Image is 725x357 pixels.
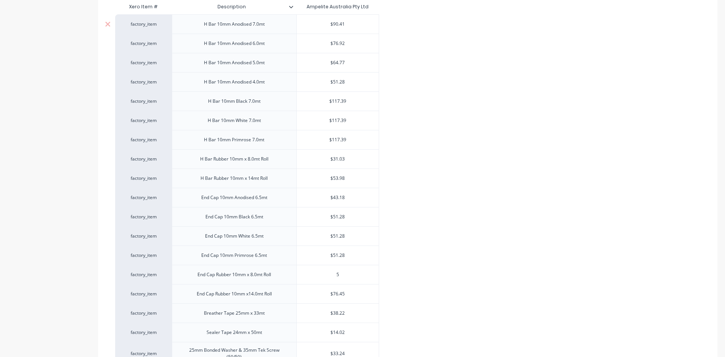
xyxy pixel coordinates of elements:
[123,310,164,317] div: factory_item
[297,73,379,91] div: $51.28
[191,289,278,299] div: End Cap Rubber 10mm x14.0mt Roll
[199,212,269,222] div: End Cap 10mm Black 6.5mt
[115,323,379,342] div: factory_itemSealer Tape 24mm x 50mt$14.02
[297,323,379,342] div: $14.02
[191,270,277,280] div: End Cap Rubber 10mm x 8.0mt Roll
[115,53,379,72] div: factory_itemH Bar 10mm Anodised 5.0mt$64.77
[123,329,164,336] div: factory_item
[297,150,379,168] div: $31.03
[123,40,164,47] div: factory_item
[297,130,379,149] div: $117.39
[297,111,379,130] div: $117.39
[297,34,379,53] div: $76.92
[202,116,267,125] div: H Bar 10mm White 7.0mt
[123,252,164,259] div: factory_item
[195,250,273,260] div: End Cap 10mm Primrose 6.5mt
[202,96,267,106] div: H Bar 10mm Black 7.0mt
[115,72,379,91] div: factory_itemH Bar 10mm Anodised 4.0mt$51.28
[123,194,164,201] div: factory_item
[123,350,164,357] div: factory_item
[123,175,164,182] div: factory_item
[115,168,379,188] div: factory_itemH Bar Rubber 10mm x 14mt Roll$53.98
[198,39,271,48] div: H Bar 10mm Anodised 6.0mt
[297,169,379,188] div: $53.98
[115,188,379,207] div: factory_itemEnd Cap 10mm Anodised 6.5mt$43.18
[297,227,379,246] div: $51.28
[115,34,379,53] div: factory_itemH Bar 10mm Anodised 6.0mt$76.92
[194,173,274,183] div: H Bar Rubber 10mm x 14mt Roll
[115,91,379,111] div: factory_itemH Bar 10mm Black 7.0mt$117.39
[115,111,379,130] div: factory_itemH Bar 10mm White 7.0mt$117.39
[297,304,379,323] div: $38.22
[195,193,273,202] div: End Cap 10mm Anodised 6.5mt
[115,149,379,168] div: factory_itemH Bar Rubber 10mm x 8.0mt Roll$31.03
[198,308,271,318] div: Breather Tape 25mm x 33mt
[297,207,379,226] div: $51.28
[198,77,271,87] div: H Bar 10mm Anodised 4.0mt
[123,271,164,278] div: factory_item
[115,130,379,149] div: factory_itemH Bar 10mm Primrose 7.0mt$117.39
[297,188,379,207] div: $43.18
[115,226,379,246] div: factory_itemEnd Cap 10mm White 6.5mt$51.28
[123,213,164,220] div: factory_item
[115,207,379,226] div: factory_itemEnd Cap 10mm Black 6.5mt$51.28
[198,58,271,68] div: H Bar 10mm Anodised 5.0mt
[194,154,275,164] div: H Bar Rubber 10mm x 8.0mt Roll
[123,136,164,143] div: factory_item
[198,19,271,29] div: H Bar 10mm Anodised 7.0mt
[123,59,164,66] div: factory_item
[115,284,379,303] div: factory_itemEnd Cap Rubber 10mm x14.0mt Roll$76.45
[198,135,270,145] div: H Bar 10mm Primrose 7.0mt
[123,21,164,28] div: factory_item
[297,92,379,111] div: $117.39
[123,98,164,105] div: factory_item
[297,246,379,265] div: $51.28
[123,79,164,85] div: factory_item
[297,53,379,72] div: $64.77
[201,328,268,337] div: Sealer Tape 24mm x 50mt
[115,265,379,284] div: factory_itemEnd Cap Rubber 10mm x 8.0mt Roll
[123,233,164,240] div: factory_item
[123,156,164,162] div: factory_item
[199,231,270,241] div: End Cap 10mm White 6.5mt
[307,3,369,10] div: Ampelite Australia Pty Ltd
[115,303,379,323] div: factory_itemBreather Tape 25mm x 33mt$38.22
[115,14,379,34] div: factory_itemH Bar 10mm Anodised 7.0mt$90.41
[123,291,164,297] div: factory_item
[297,271,379,278] input: ?
[297,284,379,303] div: $76.45
[297,15,379,34] div: $90.41
[115,246,379,265] div: factory_itemEnd Cap 10mm Primrose 6.5mt$51.28
[123,117,164,124] div: factory_item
